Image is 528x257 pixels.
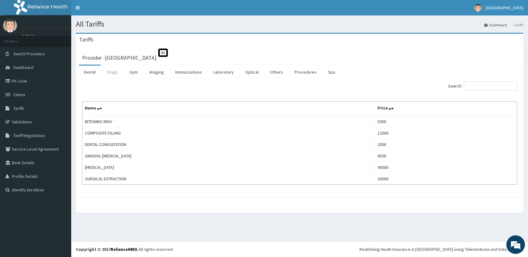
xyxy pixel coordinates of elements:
td: [MEDICAL_DATA] [82,162,375,173]
td: SURGICAL EXTRACTION [82,173,375,185]
a: Optical [240,66,264,79]
td: 6500 [375,150,517,162]
a: Immunizations [170,66,207,79]
td: 40000 [375,162,517,173]
td: DENTAL CONSULTATION [82,139,375,150]
span: St [158,49,168,57]
span: Tariff Negotiation [13,133,45,138]
a: Procedures [290,66,321,79]
td: 5000 [375,116,517,127]
td: GINGIVAL [MEDICAL_DATA] [82,150,375,162]
span: Tariffs [13,105,24,111]
td: 12000 [375,127,517,139]
label: Search: [448,81,517,91]
h1: All Tariffs [76,20,523,28]
td: BITEWING XRAY [82,116,375,127]
th: Name [82,102,375,116]
a: Dashboard [484,22,507,28]
footer: All rights reserved. [71,241,528,257]
span: Switch Providers [13,51,45,57]
a: Imaging [144,66,169,79]
a: Spa [323,66,340,79]
a: Gym [124,66,143,79]
td: 30000 [375,173,517,185]
strong: Copyright © 2017 . [76,246,138,252]
a: Online [22,34,37,38]
h3: Tariffs [79,37,94,42]
li: Tariffs [508,22,523,28]
img: User Image [3,19,17,32]
td: COMPOSITE FILLING [82,127,375,139]
span: [GEOGRAPHIC_DATA] [486,5,523,11]
a: RelianceHMO [111,246,137,252]
input: Search: [464,81,517,91]
td: 2000 [375,139,517,150]
th: Price [375,102,517,116]
span: Dashboard [13,65,33,70]
a: Drugs [102,66,123,79]
img: User Image [474,4,482,12]
span: Claims [13,92,25,97]
a: Others [265,66,288,79]
a: Laboratory [208,66,239,79]
h3: Provider - [GEOGRAPHIC_DATA] [82,55,156,61]
a: Dental [79,66,101,79]
div: Redefining Heath Insurance in [GEOGRAPHIC_DATA] using Telemedicine and Data Science! [360,246,523,252]
p: [GEOGRAPHIC_DATA] [22,25,73,31]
